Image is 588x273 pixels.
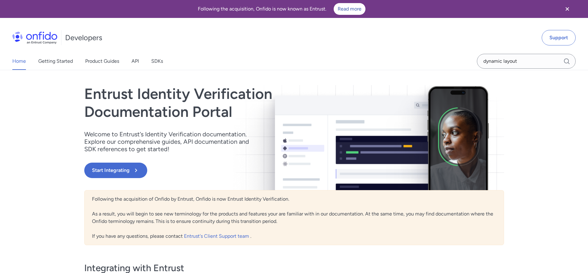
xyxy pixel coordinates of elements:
[556,1,579,17] button: Close banner
[38,53,73,70] a: Getting Started
[477,54,576,69] input: Onfido search input field
[12,32,57,44] img: Onfido Logo
[84,163,147,178] button: Start Integrating
[84,85,378,121] h1: Entrust Identity Verification Documentation Portal
[542,30,576,45] a: Support
[334,3,365,15] a: Read more
[184,233,250,239] a: Entrust's Client Support team
[131,53,139,70] a: API
[65,33,102,43] h1: Developers
[85,53,119,70] a: Product Guides
[84,130,257,153] p: Welcome to Entrust’s Identity Verification documentation. Explore our comprehensive guides, API d...
[564,5,571,13] svg: Close banner
[7,3,556,15] div: Following the acquisition, Onfido is now known as Entrust.
[84,163,378,178] a: Start Integrating
[84,190,504,245] div: Following the acquisition of Onfido by Entrust, Onfido is now Entrust Identity Verification. As a...
[151,53,163,70] a: SDKs
[12,53,26,70] a: Home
